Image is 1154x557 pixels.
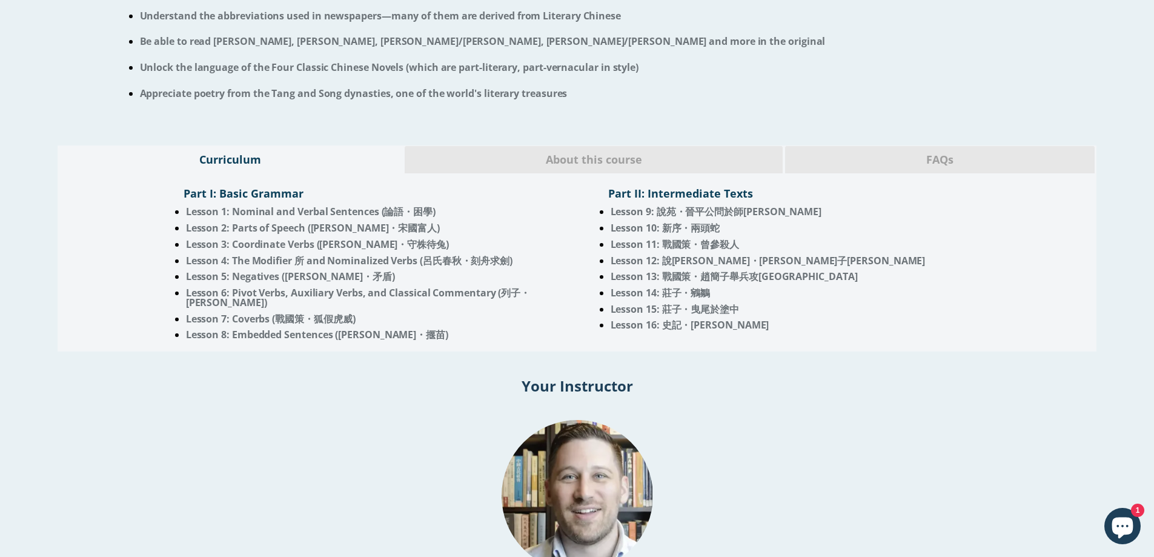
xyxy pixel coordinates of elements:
span: Lesson 9: 說苑・晉平公問於師[PERSON_NAME] [611,205,821,218]
span: Lesson 5: Negatives ([PERSON_NAME]・矛盾) [186,270,395,283]
span: Lesson 7: Coverbs (戰國策・狐假虎威) [186,312,356,325]
span: Understand the abbreviations used in newspapers—many of them are derived from Literary Chinese [140,9,621,22]
span: Lesson 8: Embedded Sentences ([PERSON_NAME]・揠苗) [186,328,448,341]
span: Lesson 11: 戰國策・曾參殺人 [611,238,739,251]
span: Lesson 14: 莊子・鵷鶵 [611,286,711,299]
span: Curriculum [67,152,393,168]
inbox-online-store-chat: Shopify online store chat [1101,508,1144,547]
span: Unlock the language of the Four Classic Chinese Novels (which are part-literary, part-vernacular ... [140,61,639,74]
span: Lesson 10: 新序・兩頭蛇 [611,221,720,235]
span: Be able to read [PERSON_NAME], [PERSON_NAME], [PERSON_NAME]/[PERSON_NAME], [PERSON_NAME]/[PERSON_... [140,35,826,48]
span: Lesson 2: Parts of Speech ([PERSON_NAME]・宋國富人) [186,221,440,235]
span: Appreciate poetry from the Tang and Song dynasties, one of the world's literary treasures [140,87,568,100]
h1: Part II: Intermediate Texts [608,186,971,201]
span: Lesson 15: 莊子・曳尾於塗中 [611,302,739,316]
span: About this course [414,152,774,168]
h1: Part I: Basic Grammar [184,186,546,201]
span: FAQs [794,152,1086,168]
span: Lesson 13: 戰國策・趙簡子舉兵攻[GEOGRAPHIC_DATA] [611,270,858,283]
span: Lesson 1: Nominal and Verbal Sentences (論語・困學) [186,205,436,218]
span: Lesson 6: Pivot Verbs, Auxiliary Verbs, and Classical Commentary (列子・[PERSON_NAME]) [186,286,530,309]
span: Lesson 16: 史記・[PERSON_NAME] [611,318,769,332]
span: Lesson 12: 說[PERSON_NAME]・[PERSON_NAME]子[PERSON_NAME] [611,254,926,267]
span: Lesson 3: Coordinate Verbs ([PERSON_NAME]・守株待兔) [186,238,449,251]
span: Lesson 4: The Modifier 所 and Nominalized Verbs (呂氏春秋・刻舟求劍) [186,254,512,267]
